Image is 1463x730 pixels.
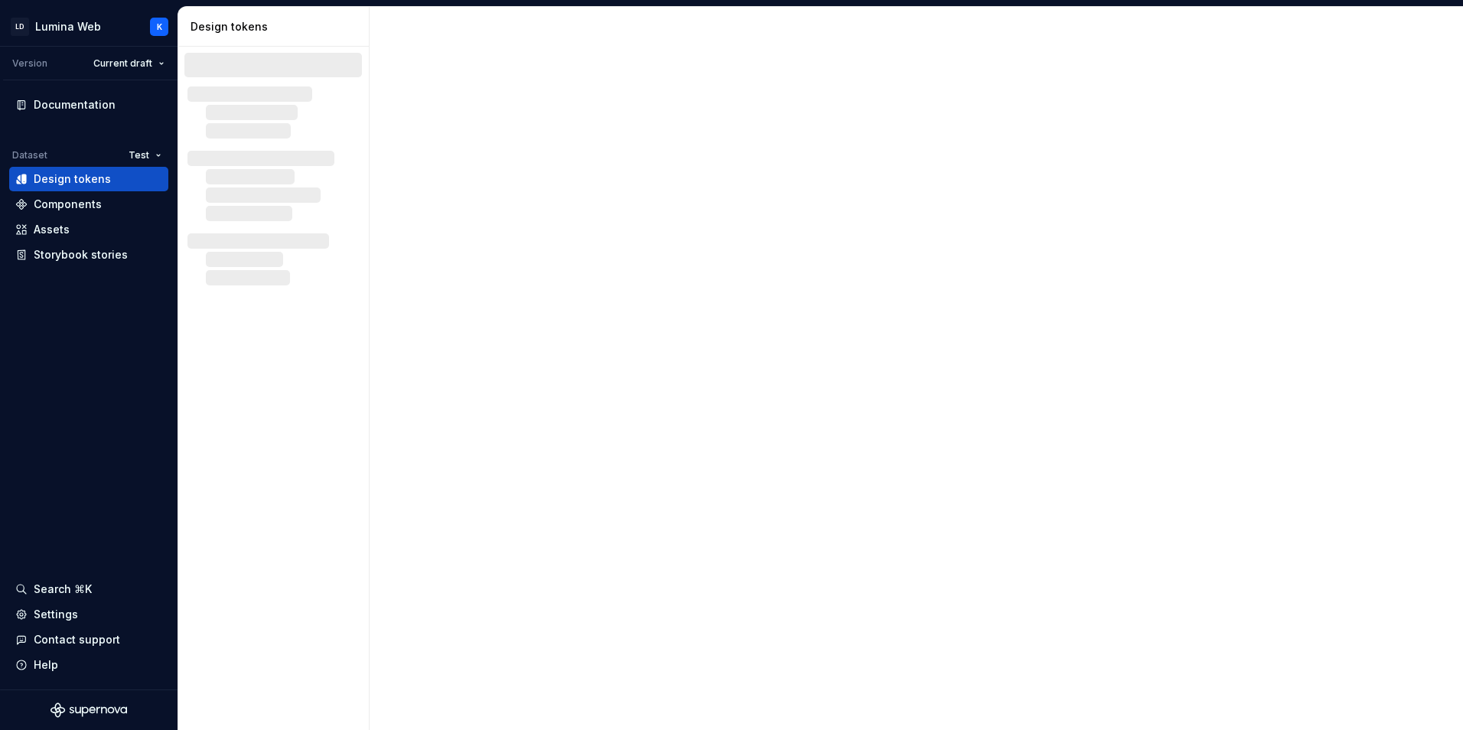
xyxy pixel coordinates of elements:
div: Storybook stories [34,247,128,262]
a: Design tokens [9,167,168,191]
div: Components [34,197,102,212]
div: Lumina Web [35,19,101,34]
span: Test [129,149,149,161]
a: Assets [9,217,168,242]
div: Design tokens [34,171,111,187]
div: Contact support [34,632,120,647]
div: Dataset [12,149,47,161]
div: Help [34,657,58,673]
div: Settings [34,607,78,622]
div: Search ⌘K [34,582,92,597]
div: K [157,21,162,33]
button: Search ⌘K [9,577,168,601]
span: Current draft [93,57,152,70]
button: LDLumina WebK [3,10,174,43]
button: Current draft [86,53,171,74]
button: Contact support [9,627,168,652]
button: Help [9,653,168,677]
div: LD [11,18,29,36]
svg: Supernova Logo [51,702,127,718]
a: Settings [9,602,168,627]
div: Version [12,57,47,70]
a: Components [9,192,168,217]
div: Design tokens [191,19,363,34]
a: Storybook stories [9,243,168,267]
button: Test [122,145,168,166]
div: Assets [34,222,70,237]
a: Documentation [9,93,168,117]
div: Documentation [34,97,116,112]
